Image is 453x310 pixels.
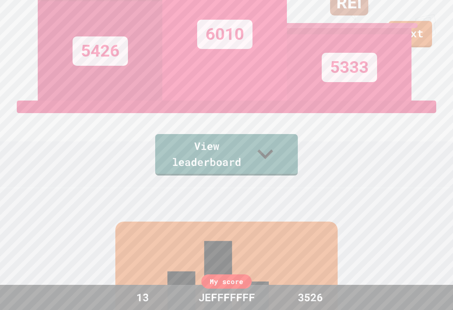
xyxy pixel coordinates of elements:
div: JEFFFFFFF [190,289,263,305]
a: View leaderboard [155,134,298,176]
div: 5426 [73,36,128,66]
div: 13 [111,289,174,305]
div: 5333 [322,53,377,82]
div: 3526 [279,289,342,305]
div: My score [201,274,252,289]
div: 6010 [197,20,253,49]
